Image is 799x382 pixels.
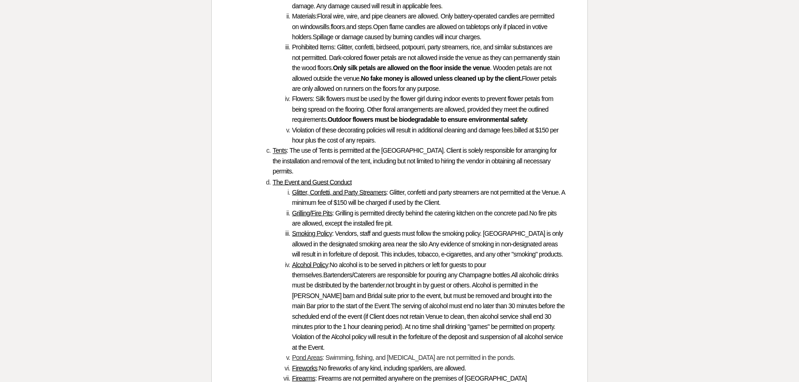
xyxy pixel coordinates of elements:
span: not brought in by guest or others. Alcohol is permitted in the [PERSON_NAME] barn and Bridal suit... [292,281,553,309]
u: Glitter, Confetti, and Party Streamers [292,188,386,196]
span: Violation of these decorating policies will result in additional cleaning and damage fees [292,126,513,134]
span: . [311,33,312,41]
strong: . [527,116,528,123]
span: . [441,2,442,10]
span: : [316,12,317,20]
li: : Swimming, fishing, and [MEDICAL_DATA] are not permitted in the ponds. [244,352,565,362]
span: : The use of Tents is permitted at the [GEOGRAPHIC_DATA]. Client is solely responsible for arrang... [273,147,558,175]
span: Open flame candles are allowed on tabletops only if placed in votive holders [292,23,549,41]
span: : [328,261,329,268]
span: , [384,281,386,288]
u: Fireworks [292,364,317,371]
span: . [371,23,373,30]
span: billed at $150 per hour plus the cost of any repairs. [292,126,560,144]
span: , [345,23,346,30]
span: . Wooden petals are not allowed outside the venue. [292,64,553,82]
span: . [528,209,529,216]
span: . [322,271,323,278]
span: Floral wire, wire, and pipe cleaners are allowed. Only battery-operated candles are permitted on ... [292,12,556,30]
span: and steps [346,23,371,30]
span: Spillage or damage caused by burning candles will incur charges. [313,33,481,41]
strong: No fake money is allowed unless cleaned up by the client. [361,75,522,82]
span: . At no time shall drinking "games" be permitted on property. Violation of the Alcohol policy wil... [292,322,564,351]
u: Firearms [292,374,315,382]
span: ) [400,322,402,330]
span: No fireworks of any kind, including sparklers, are allowed. [319,364,466,371]
span: Prohibited Items: Glitter, confetti, birdseed, potpourri, party streamers, rice, and similar subs... [292,43,561,72]
span: : Grilling is permitted directly behind the catering kitchen on the concrete pad [332,209,528,216]
strong: Outdoor flowers must be biodegradable to ensure environmental safety [328,116,527,123]
span: No alcohol is to be served in pitchers or left for guests to pour themselves [292,261,488,278]
u: The Event and Guest Conduct [273,178,352,185]
span: : Glitter, confetti and party streamers are not permitted at the Venue. A minimum fee of $150 wil... [292,188,566,206]
span: , [513,126,514,134]
span: Materials [292,12,316,20]
span: Flowers: Silk flowers must be used by the flower girl during indoor events to prevent flower peta... [292,95,555,123]
span: , [329,23,331,30]
span: : [317,364,319,371]
u: Alcohol Policy [292,261,328,268]
span: : Vendors, staff and guests must follow the smoking policy. [GEOGRAPHIC_DATA] is only allowed in ... [292,229,564,247]
span: The serving of alcohol must end no later than 30 minutes before the scheduled end of the event (i... [292,302,566,330]
span: Bartenders/Caterers are responsible for pouring any Champagne bottles [323,271,510,278]
u: Pond Areas [292,353,322,361]
u: Tents [273,147,286,154]
u: Smoking Policy [292,229,332,237]
u: Grilling/Fire Pits [292,209,332,216]
span: . [389,302,391,309]
span: . [427,240,429,247]
span: floors [331,23,345,30]
strong: Only silk petals are allowed on the floor inside the venue [333,64,490,72]
span: . [510,271,511,278]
